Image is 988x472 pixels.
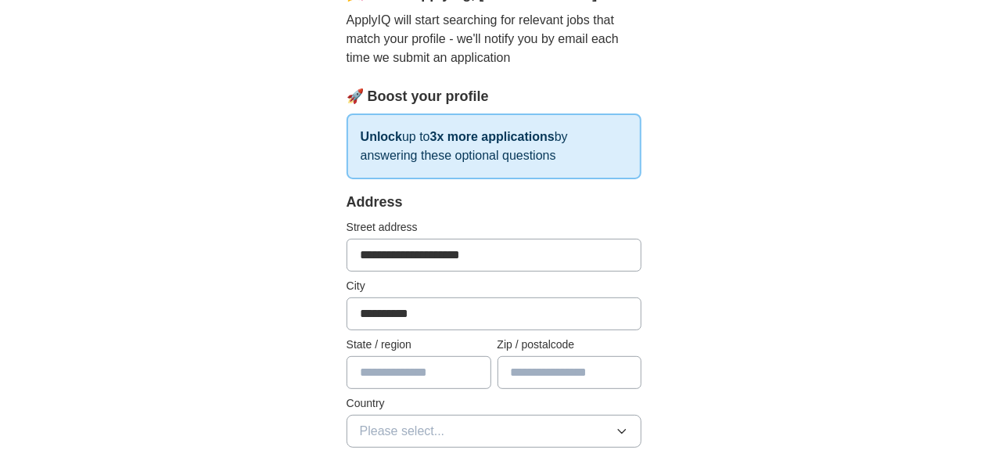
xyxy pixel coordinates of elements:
p: ApplyIQ will start searching for relevant jobs that match your profile - we'll notify you by emai... [347,11,642,67]
label: Country [347,395,642,412]
span: Please select... [360,422,445,441]
label: Zip / postalcode [498,337,642,353]
label: Street address [347,219,642,236]
strong: Unlock [361,130,402,143]
div: 🚀 Boost your profile [347,86,642,107]
label: State / region [347,337,491,353]
strong: 3x more applications [430,130,555,143]
p: up to by answering these optional questions [347,113,642,179]
button: Please select... [347,415,642,448]
label: City [347,278,642,294]
div: Address [347,192,642,213]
